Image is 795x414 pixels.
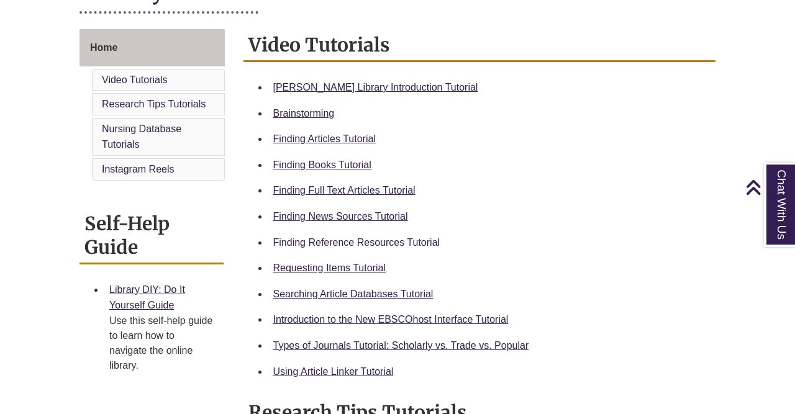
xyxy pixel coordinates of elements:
a: Finding Books Tutorial [273,160,371,170]
a: Searching Article Databases Tutorial [273,289,434,299]
div: Guide Page Menu [79,29,225,183]
a: Nursing Database Tutorials [102,124,181,150]
div: Use this self-help guide to learn how to navigate the online library. [109,313,214,373]
span: Home [90,42,117,53]
a: Introduction to the New EBSCOhost Interface Tutorial [273,314,509,325]
a: [PERSON_NAME] Library Introduction Tutorial [273,82,478,92]
a: Brainstorming [273,108,335,119]
a: Using Article Linker Tutorial [273,366,394,377]
a: Finding Full Text Articles Tutorial [273,185,416,196]
a: Research Tips Tutorials [102,99,206,109]
a: Library DIY: Do It Yourself Guide [109,284,185,311]
a: Requesting Items Tutorial [273,263,386,273]
a: Types of Journals Tutorial: Scholarly vs. Trade vs. Popular [273,340,529,351]
h2: Video Tutorials [243,29,716,62]
a: Video Tutorials [102,74,168,85]
a: Finding News Sources Tutorial [273,211,408,222]
a: Home [79,29,225,66]
a: Back to Top [745,179,792,196]
h2: Self-Help Guide [79,208,224,264]
a: Finding Reference Resources Tutorial [273,237,440,248]
a: Finding Articles Tutorial [273,133,376,144]
a: Instagram Reels [102,164,175,174]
